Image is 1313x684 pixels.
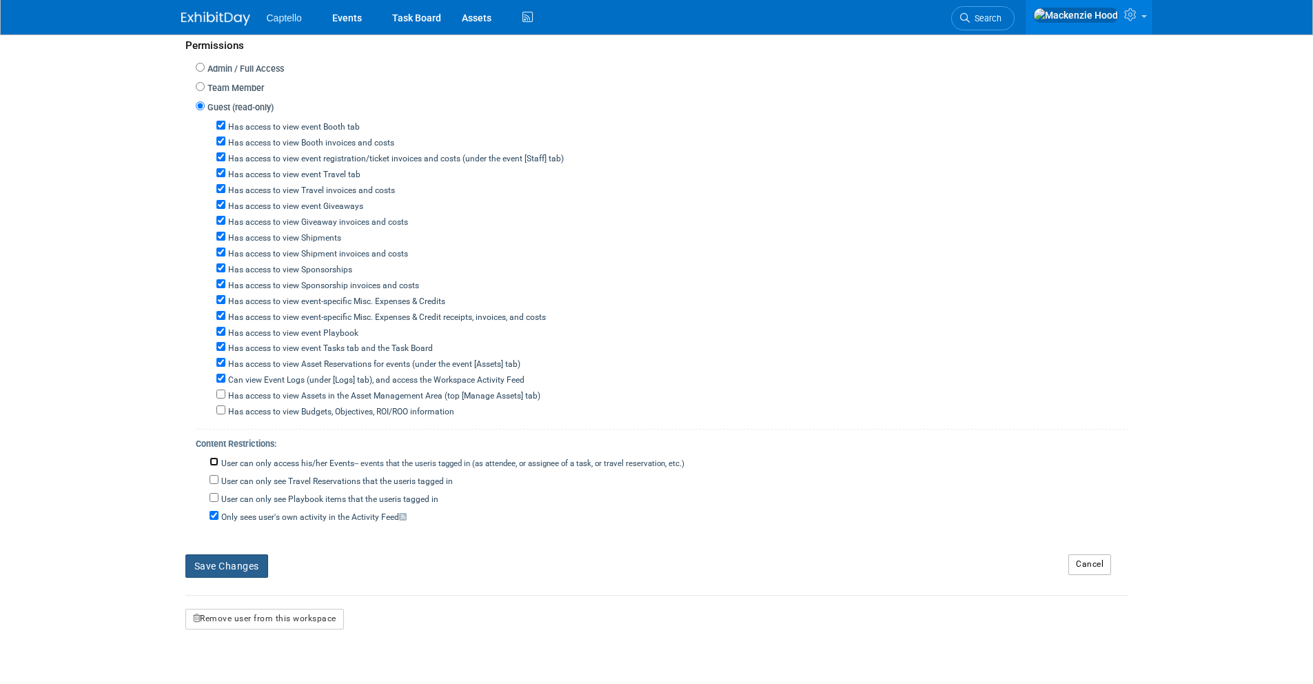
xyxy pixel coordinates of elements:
[181,12,250,26] img: ExhibitDay
[218,458,684,470] label: User can only access his/her Events
[185,554,268,578] button: Save Changes
[970,13,1001,23] span: Search
[185,609,344,630] button: Remove user from this workspace
[218,476,453,488] label: User can only see Travel Reservations that the user is tagged in
[1068,554,1111,575] a: Cancel
[196,430,1128,454] div: Content Restrictions:
[267,12,302,23] span: Captello
[225,264,352,276] label: Has access to view Sponsorships
[205,63,284,76] label: Admin / Full Access
[225,121,360,134] label: Has access to view event Booth tab
[225,359,520,371] label: Has access to view Asset Reservations for events (under the event [Assets] tab)
[354,459,684,468] span: -- events that the user is tagged in (as attendee, or assignee of a task, or travel reservation, ...
[1033,8,1119,23] img: Mackenzie Hood
[218,494,438,506] label: User can only see Playbook items that the user is tagged in
[218,512,407,524] label: Only sees user's own activity in the Activity Feed
[225,169,360,181] label: Has access to view event Travel tab
[225,217,408,229] label: Has access to view Giveaway invoices and costs
[225,296,445,308] label: Has access to view event-specific Misc. Expenses & Credits
[185,24,1128,61] div: Permissions
[225,374,525,387] label: Can view Event Logs (under [Logs] tab), and access the Workspace Activity Feed
[225,312,546,324] label: Has access to view event-specific Misc. Expenses & Credit receipts, invoices, and costs
[225,232,341,245] label: Has access to view Shipments
[225,137,394,150] label: Has access to view Booth invoices and costs
[225,280,419,292] label: Has access to view Sponsorship invoices and costs
[951,6,1015,30] a: Search
[225,328,358,340] label: Has access to view event Playbook
[205,101,274,114] label: Guest (read-only)
[225,343,433,355] label: Has access to view event Tasks tab and the Task Board
[225,185,395,197] label: Has access to view Travel invoices and costs
[225,248,408,261] label: Has access to view Shipment invoices and costs
[225,201,363,213] label: Has access to view event Giveaways
[205,82,264,95] label: Team Member
[225,390,540,403] label: Has access to view Assets in the Asset Management Area (top [Manage Assets] tab)
[225,153,564,165] label: Has access to view event registration/ticket invoices and costs (under the event [Staff] tab)
[225,406,454,419] label: Has access to view Budgets, Objectives, ROI/ROO information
